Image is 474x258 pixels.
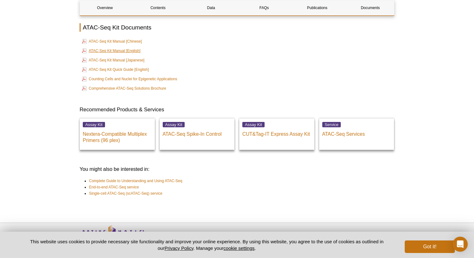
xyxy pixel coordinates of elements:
h3: Recommended Products & Services [80,106,394,113]
a: Overview [80,0,130,15]
p: ATAC-Seq Spike-In Control [163,128,232,137]
a: Complete Guide to Understanding and Using ATAC-Seq [89,178,182,184]
a: Comprehensive ATAC-Seq Solutions Brochure [82,85,166,92]
div: Open Intercom Messenger [453,237,468,252]
a: ATAC-Seq Kit Manual [Chinese] [82,38,142,45]
a: Privacy Policy [165,245,193,251]
a: Assay Kit CUT&Tag-IT Express Assay Kit [239,118,314,150]
p: This website uses cookies to provide necessary site functionality and improve your online experie... [19,238,394,251]
a: Documents [345,0,395,15]
button: cookie settings [224,245,255,251]
a: Counting Cells and Nuclei for Epigenetic Applications [82,75,177,83]
a: ATAC-Seq Kit Manual [Japanese] [82,56,145,64]
a: Assay Kit ATAC-Seq Spike-In Control [160,118,235,150]
a: Assay Kit Nextera-Compatible Multiplex Primers (96 plex) [80,118,155,150]
p: Nextera-Compatible Multiplex Primers (96 plex) [83,128,152,144]
img: Active Motif, [76,223,149,248]
p: CUT&Tag-IT Express Assay Kit [242,128,311,137]
a: Contents [133,0,183,15]
a: Publications [292,0,342,15]
a: Data [186,0,236,15]
span: Assay Kit [242,122,265,127]
button: Got it! [405,240,455,253]
span: Service [322,122,341,127]
h2: ATAC-Seq Kit Documents [80,23,394,32]
a: Single-cell ATAC-Seq (scATAC-Seq) service [89,190,162,197]
a: Service ATAC-Seq Services [319,118,394,150]
p: ATAC-Seq Services [322,128,391,137]
h3: You might also be interested in: [80,166,394,173]
a: End-to-end ATAC-Seq service [89,184,139,190]
a: ATAC-Seq Kit Quick Guide [English] [82,66,149,73]
span: Assay Kit [163,122,185,127]
a: FAQs [239,0,289,15]
a: ATAC-Seq Kit Manual [English] [82,47,140,55]
span: Assay Kit [83,122,105,127]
